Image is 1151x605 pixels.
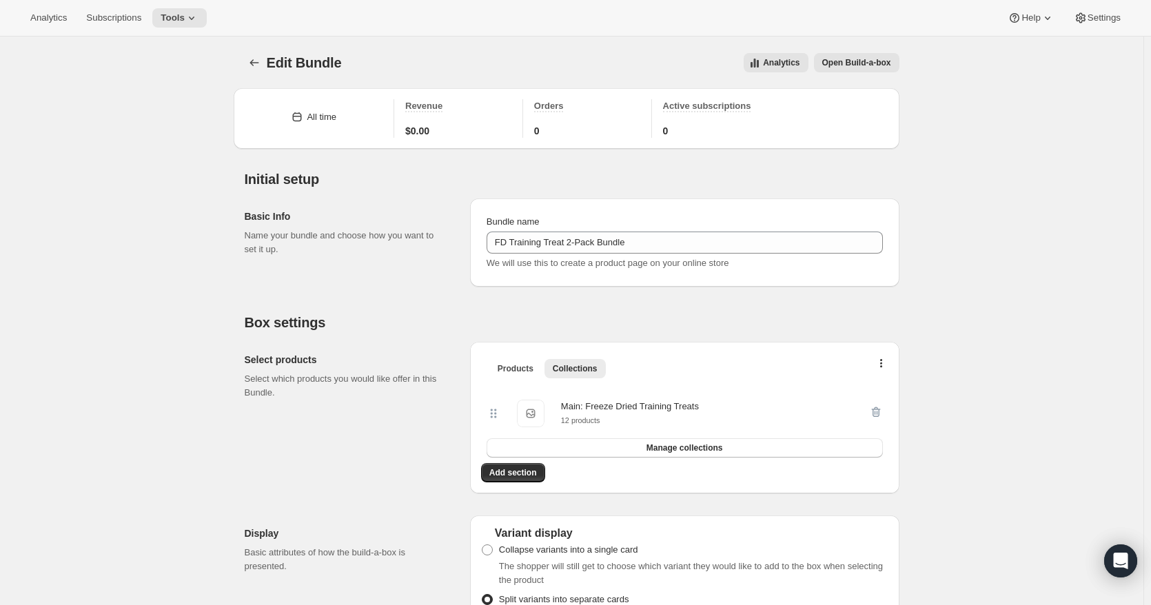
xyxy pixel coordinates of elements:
[763,57,799,68] span: Analytics
[152,8,207,28] button: Tools
[999,8,1062,28] button: Help
[487,438,883,458] button: Manage collections
[245,546,448,573] p: Basic attributes of how the build-a-box is presented.
[30,12,67,23] span: Analytics
[22,8,75,28] button: Analytics
[487,258,729,268] span: We will use this to create a product page on your online store
[561,400,699,413] div: Main: Freeze Dried Training Treats
[1088,12,1121,23] span: Settings
[499,561,883,585] span: The shopper will still get to choose which variant they would like to add to the box when selecti...
[489,467,537,478] span: Add section
[245,526,448,540] h2: Display
[161,12,185,23] span: Tools
[1021,12,1040,23] span: Help
[646,442,723,453] span: Manage collections
[663,124,669,138] span: 0
[663,101,751,111] span: Active subscriptions
[245,209,448,223] h2: Basic Info
[487,216,540,227] span: Bundle name
[487,232,883,254] input: ie. Smoothie box
[534,101,564,111] span: Orders
[561,416,600,424] small: 12 products
[499,544,638,555] span: Collapse variants into a single card
[1104,544,1137,577] div: Open Intercom Messenger
[814,53,899,72] button: View links to open the build-a-box on the online store
[481,526,888,540] div: Variant display
[405,101,442,111] span: Revenue
[1066,8,1129,28] button: Settings
[307,110,336,124] div: All time
[245,314,899,331] h2: Box settings
[534,124,540,138] span: 0
[267,55,342,70] span: Edit Bundle
[405,124,429,138] span: $0.00
[498,363,533,374] span: Products
[499,594,629,604] span: Split variants into separate cards
[245,372,448,400] p: Select which products you would like offer in this Bundle.
[744,53,808,72] button: View all analytics related to this specific bundles, within certain timeframes
[245,229,448,256] p: Name your bundle and choose how you want to set it up.
[822,57,891,68] span: Open Build-a-box
[553,363,598,374] span: Collections
[78,8,150,28] button: Subscriptions
[481,463,545,482] button: Add section
[245,171,899,187] h2: Initial setup
[86,12,141,23] span: Subscriptions
[245,353,448,367] h2: Select products
[245,53,264,72] button: Bundles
